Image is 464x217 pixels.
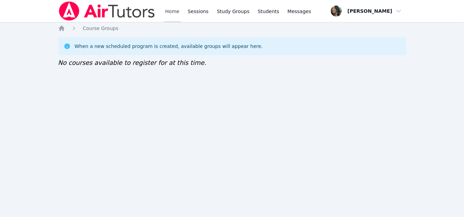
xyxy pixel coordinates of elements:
span: Course Groups [83,26,118,31]
span: Messages [287,8,311,15]
img: Air Tutors [58,1,156,21]
div: When a new scheduled program is created, available groups will appear here. [75,43,263,50]
span: No courses available to register for at this time. [58,59,207,66]
a: Course Groups [83,25,118,32]
nav: Breadcrumb [58,25,406,32]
